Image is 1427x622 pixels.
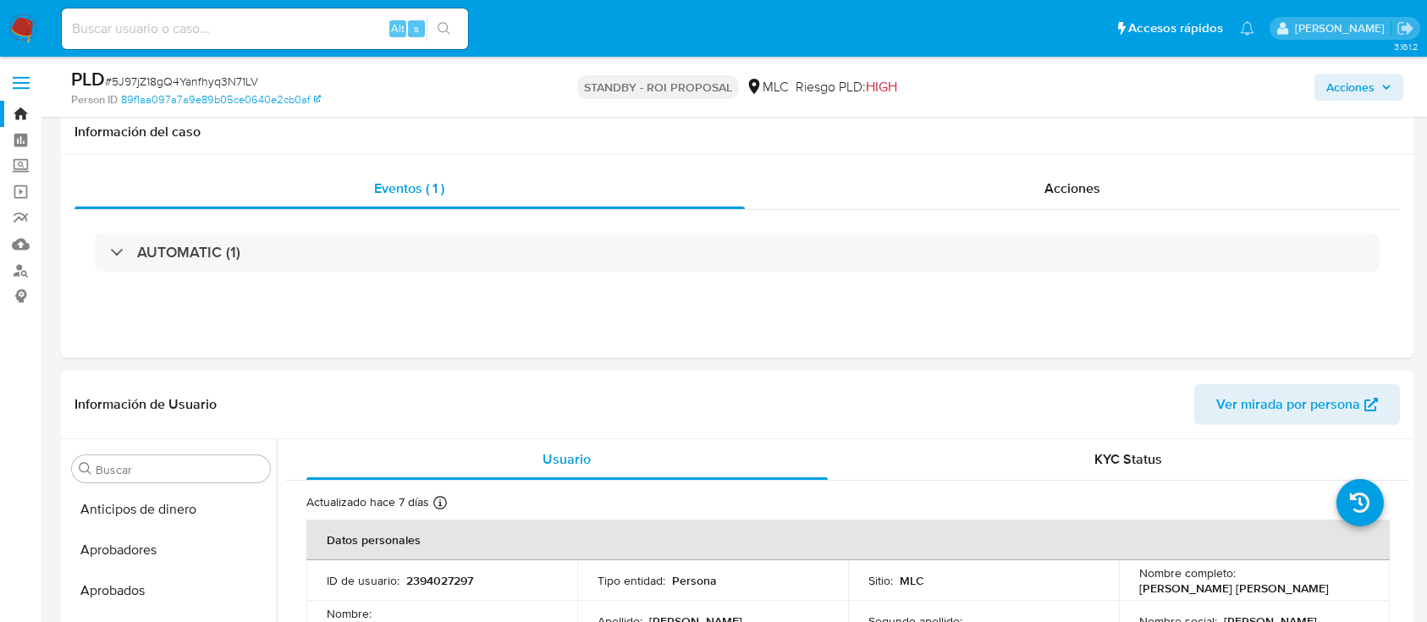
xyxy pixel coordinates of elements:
input: Buscar usuario o caso... [62,18,468,40]
button: Anticipos de dinero [65,489,277,530]
input: Buscar [96,462,263,477]
p: Nombre : [327,606,372,621]
p: Nombre completo : [1139,565,1236,581]
span: Usuario [543,449,591,469]
span: Ver mirada por persona [1216,384,1360,425]
button: Acciones [1314,74,1403,101]
p: ID de usuario : [327,573,399,588]
a: 89f1aa097a7a9e89b05ce0640e2cb0af [121,92,321,107]
h1: Información del caso [74,124,1400,140]
a: Notificaciones [1240,21,1254,36]
p: [PERSON_NAME] [PERSON_NAME] [1139,581,1329,596]
span: # 5J97jZ18gQ4Yanfhyq3N71LV [105,73,258,90]
span: s [414,20,419,36]
b: Person ID [71,92,118,107]
div: AUTOMATIC (1) [95,233,1380,272]
a: Salir [1397,19,1414,37]
button: Aprobados [65,570,277,611]
span: Eventos ( 1 ) [374,179,444,198]
button: Aprobadores [65,530,277,570]
p: Persona [672,573,717,588]
span: Acciones [1326,74,1375,101]
p: MLC [900,573,924,588]
p: Sitio : [868,573,893,588]
button: Ver mirada por persona [1194,384,1400,425]
h1: Información de Usuario [74,396,217,413]
p: Actualizado hace 7 días [306,494,429,510]
h3: AUTOMATIC (1) [137,243,240,261]
span: Alt [391,20,405,36]
button: search-icon [427,17,461,41]
span: Acciones [1044,179,1100,198]
th: Datos personales [306,520,1390,560]
p: aline.magdaleno@mercadolibre.com [1295,20,1391,36]
span: Accesos rápidos [1128,19,1223,37]
p: 2394027297 [406,573,473,588]
span: Riesgo PLD: [796,78,897,96]
span: HIGH [866,77,897,96]
button: Buscar [79,462,92,476]
b: PLD [71,65,105,92]
p: Tipo entidad : [598,573,665,588]
div: MLC [746,78,789,96]
p: STANDBY - ROI PROPOSAL [577,75,739,99]
span: KYC Status [1094,449,1162,469]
